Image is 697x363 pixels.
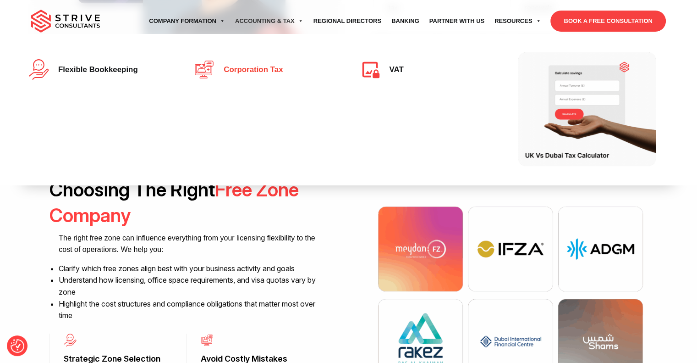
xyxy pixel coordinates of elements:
img: Tax Calculator [518,52,656,166]
a: Partner with Us [424,8,489,34]
span: Flexible Bookkeeping [54,66,138,74]
span: Corporation Tax [219,66,283,74]
a: Accounting & Tax [230,8,308,34]
img: Revisit consent button [11,339,24,353]
a: Resources [489,8,546,34]
a: Company Formation [144,8,230,34]
span: VAT [385,66,404,74]
li: Highlight the cost structures and compliance obligations that matter most over time [59,298,323,322]
a: Flexible Bookkeeping [28,59,172,80]
span: Free Zone Company [49,178,299,227]
button: Consent Preferences [11,339,24,353]
a: Corporation Tax [194,59,337,80]
a: VAT [360,59,503,80]
h2: Choosing The Right [49,177,323,229]
img: main-logo.svg [31,10,100,33]
ul: The right free zone can influence everything from your licensing flexibility to the cost of opera... [59,232,323,322]
li: Clarify which free zones align best with your business activity and goals [59,263,323,275]
a: BOOK A FREE CONSULTATION [550,11,665,32]
a: Banking [386,8,424,34]
li: Understand how licensing, office space requirements, and visa quotas vary by zone [59,274,323,298]
a: Regional Directors [308,8,386,34]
